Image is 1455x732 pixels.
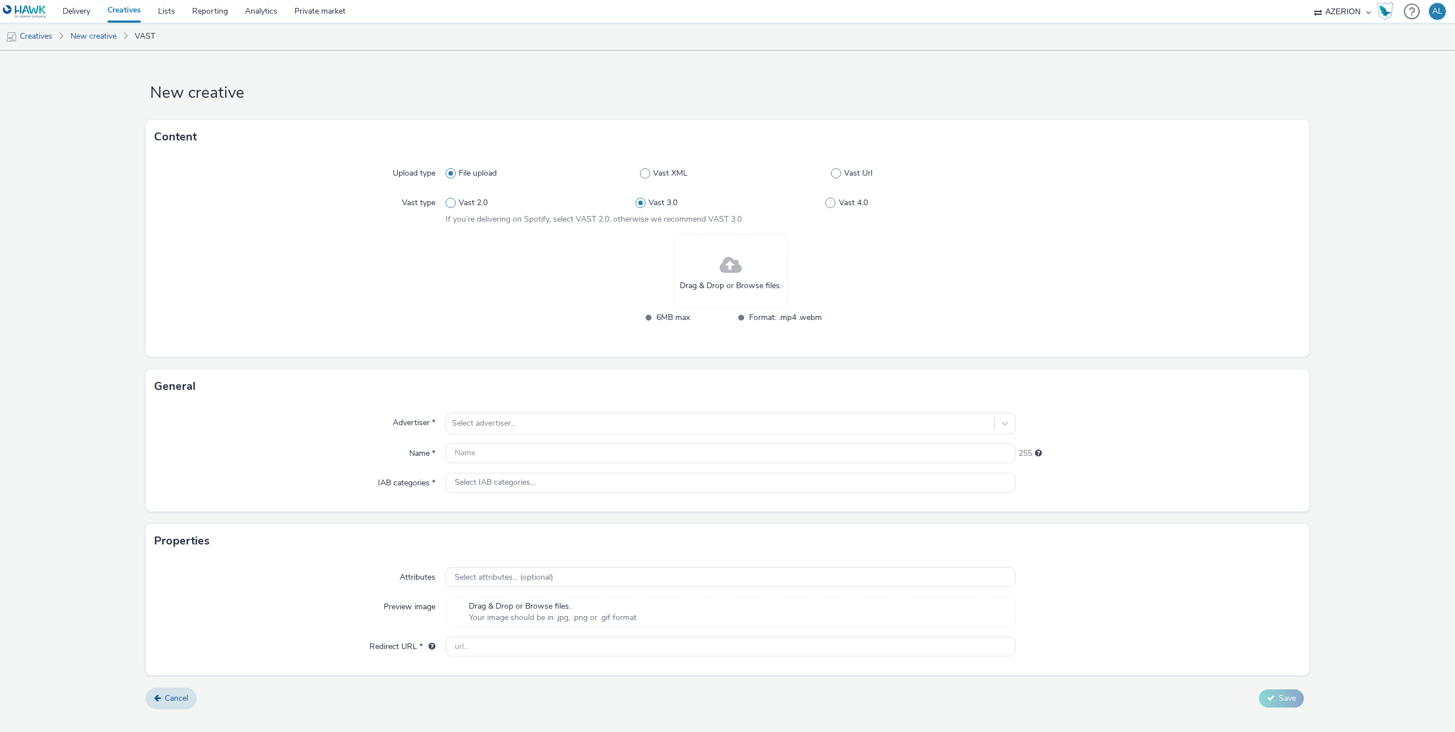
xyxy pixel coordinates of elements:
[680,280,781,292] span: Drag & Drop or Browse files.
[373,473,440,489] label: IAB categories *
[455,573,553,583] span: Select attributes... (optional)
[6,31,17,43] img: mobile
[154,128,197,145] h3: Content
[129,23,161,50] a: VAST
[656,311,729,324] span: 6MB max
[459,197,488,209] span: Vast 2.0
[165,693,188,704] span: Cancel
[1432,3,1442,20] div: AL
[459,168,497,179] span: File upload
[469,601,637,612] span: Drag & Drop or Browse files.
[648,197,677,209] span: Vast 3.0
[446,443,1016,463] input: Name
[423,641,435,652] div: URL will be used as a validation URL with some SSPs and it will be the redirection URL of your cr...
[839,197,868,209] span: Vast 4.0
[65,23,122,50] a: New creative
[145,82,1309,104] h1: New creative
[1018,448,1032,459] span: 255
[749,311,822,324] span: Format: .mp4 .webm
[395,567,440,583] label: Attributes
[154,533,210,550] h3: Properties
[405,443,440,459] label: Name *
[1279,693,1296,704] span: Save
[388,413,440,429] label: Advertiser *
[1377,2,1394,20] img: Hawk Academy
[3,5,47,19] img: undefined Logo
[455,478,535,488] span: Select IAB categories...
[653,168,688,179] span: Vast XML
[1035,448,1042,459] div: Maximum 255 characters
[388,163,440,179] label: Upload type
[469,612,637,623] span: Your image should be in .jpg, .png or .gif format
[365,637,440,652] label: Redirect URL *
[145,688,197,709] a: Cancel
[844,168,872,179] span: Vast Url
[446,214,742,224] span: If you’re delivering on Spotify, select VAST 2.0, otherwise we recommend VAST 3.0
[154,378,196,395] h3: General
[446,637,1016,656] input: url...
[1259,689,1304,708] button: Save
[1377,2,1398,20] a: Hawk Academy
[379,597,440,613] label: Preview image
[397,193,440,209] label: Vast type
